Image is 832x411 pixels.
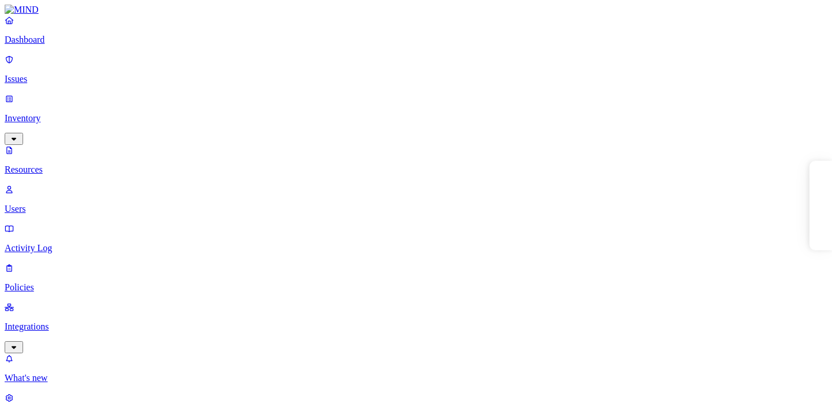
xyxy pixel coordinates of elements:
[5,113,827,124] p: Inventory
[5,184,827,214] a: Users
[5,165,827,175] p: Resources
[5,5,39,15] img: MIND
[5,145,827,175] a: Resources
[5,35,827,45] p: Dashboard
[5,373,827,383] p: What's new
[5,54,827,84] a: Issues
[5,353,827,383] a: What's new
[5,74,827,84] p: Issues
[5,204,827,214] p: Users
[5,322,827,332] p: Integrations
[5,243,827,253] p: Activity Log
[5,263,827,293] a: Policies
[5,94,827,143] a: Inventory
[5,5,827,15] a: MIND
[5,15,827,45] a: Dashboard
[5,282,827,293] p: Policies
[5,302,827,352] a: Integrations
[5,223,827,253] a: Activity Log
